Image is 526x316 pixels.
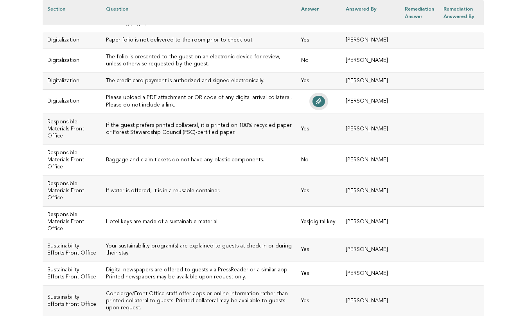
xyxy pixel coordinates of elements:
[341,73,400,90] td: [PERSON_NAME]
[106,291,292,312] h3: Concierge/Front Office staff offer apps or online information rather than printed collateral to g...
[43,207,101,238] td: Responsible Materials Front Office
[43,262,101,285] td: Sustainability Efforts Front Office
[341,262,400,285] td: [PERSON_NAME]
[43,90,101,114] td: Digitalization
[106,78,292,85] h3: The credit card payment is authorized and signed electronically.
[296,207,341,238] td: Yes|digital key
[296,262,341,285] td: Yes
[43,32,101,49] td: Digitalization
[106,188,292,195] h3: If water is offered, it is in a reusable container.
[43,73,101,90] td: Digitalization
[43,238,101,262] td: Sustainability Efforts Front Office
[106,54,292,68] h3: The folio is presented to the guest on an electronic device for review, unless otherwise requeste...
[341,32,400,49] td: [PERSON_NAME]
[341,238,400,262] td: [PERSON_NAME]
[341,176,400,207] td: [PERSON_NAME]
[341,90,400,114] td: [PERSON_NAME]
[106,267,292,281] h3: Digital newspapers are offered to guests via PressReader or a similar app. Printed newspapers may...
[296,49,341,73] td: No
[43,49,101,73] td: Digitalization
[296,176,341,207] td: Yes
[296,238,341,262] td: Yes
[106,37,292,44] h3: Paper folio is not delivered to the room prior to check out.
[341,49,400,73] td: [PERSON_NAME]
[106,243,292,257] h3: Your sustainability program(s) are explained to guests at check in or during their stay.
[106,157,292,164] h3: Baggage and claim tickets do not have any plastic components.
[43,144,101,175] td: Responsible Materials Front Office
[341,144,400,175] td: [PERSON_NAME]
[341,207,400,238] td: [PERSON_NAME]
[296,114,341,144] td: Yes
[106,122,292,136] h3: If the guest prefers printed collateral, it is printed on 100% recycled paper or Forest Stewardsh...
[106,218,292,226] h3: Hotel keys are made of a sustainable material.
[341,114,400,144] td: [PERSON_NAME]
[43,176,101,207] td: Responsible Materials Front Office
[106,94,292,108] h3: Please upload a PDF attachment or QR code of any digital arrival collateral. Please do not includ...
[43,114,101,144] td: Responsible Materials Front Office
[296,32,341,49] td: Yes
[296,144,341,175] td: No
[296,73,341,90] td: Yes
